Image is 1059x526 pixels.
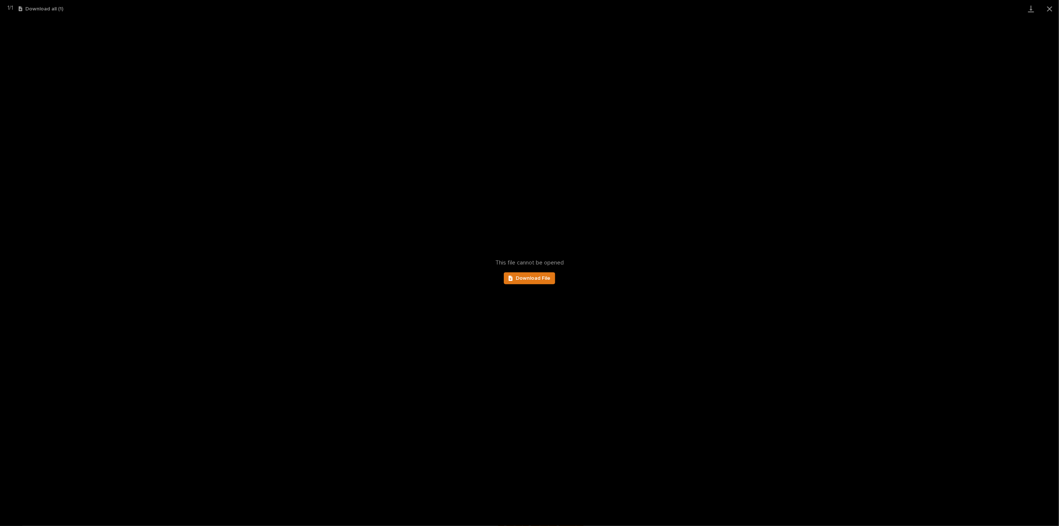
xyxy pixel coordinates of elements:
button: Download all (1) [19,6,63,12]
span: Download File [516,276,550,281]
span: 1 [7,5,9,11]
a: Download File [504,272,555,284]
span: This file cannot be opened [495,259,564,266]
span: 1 [11,5,13,11]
